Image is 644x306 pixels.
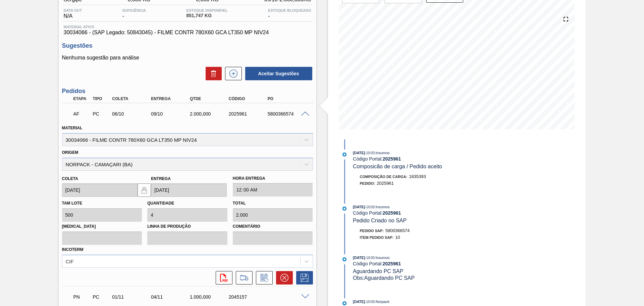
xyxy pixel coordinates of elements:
div: Código Portal: [353,210,512,216]
span: : Insumos [375,256,390,260]
div: Informar alteração no pedido [253,271,273,285]
div: 2.000,000 [188,111,232,117]
span: Composicão de carga / Pedido aceito [353,164,442,169]
span: Pedido SAP: [360,229,384,233]
div: CIF [66,258,74,264]
span: - 10:03 [365,300,375,304]
div: N/A [62,8,84,19]
div: Entrega [149,96,193,101]
div: Coleta [110,96,154,101]
span: 10 [395,235,400,240]
div: Abrir arquivo PDF [212,271,232,285]
p: PN [73,294,90,300]
label: [MEDICAL_DATA] [62,222,142,231]
div: 09/10/2025 [149,111,193,117]
div: Tipo [91,96,111,101]
span: Aguardando PC SAP [353,268,403,274]
span: Obs: Aguardando PC SAP [353,275,415,281]
span: : Insumos [375,205,390,209]
span: Estoque Bloqueado [268,8,311,12]
span: Pedido : [360,181,375,185]
img: atual [342,257,346,261]
h3: Sugestões [62,42,313,49]
span: 2025961 [377,181,394,186]
img: locked [140,186,148,194]
strong: 2025961 [383,210,401,216]
span: Estoque Disponível [186,8,228,12]
div: Pedido em Negociação [72,290,92,304]
span: - 10:03 [365,205,375,209]
div: Aguardando Faturamento [72,106,92,121]
span: 30034066 - (SAP Legado: 50843045) - FILME CONTR 780X60 GCA LT350 MP NIV24 [64,30,311,36]
label: Quantidade [147,201,174,206]
span: - 10:03 [365,256,375,260]
div: PO [266,96,310,101]
input: dd/mm/yyyy [62,183,138,197]
input: dd/mm/yyyy [151,183,227,197]
p: Nenhuma sugestão para análise [62,55,313,61]
span: Data out [64,8,82,12]
label: Comentário [233,222,313,231]
span: 1835393 [409,174,426,179]
img: atual [342,207,346,211]
div: Salvar Pedido [293,271,313,285]
label: Material [62,126,83,130]
label: Linha de Produção [147,222,227,231]
img: atual [342,301,346,305]
div: 06/10/2025 [110,111,154,117]
span: - 10:03 [365,151,375,155]
label: Entrega [151,176,171,181]
span: 851,747 KG [186,13,228,18]
div: Código [227,96,271,101]
div: 1.000,000 [188,294,232,300]
span: Item pedido SAP: [360,235,394,239]
span: [DATE] [353,205,365,209]
div: Ir para Composição de Carga [232,271,253,285]
label: Tam lote [62,201,82,206]
div: - [121,8,148,19]
div: Cancelar pedido [273,271,293,285]
div: - [266,8,313,19]
div: 2045157 [227,294,271,300]
p: AF [73,111,90,117]
div: 01/11/2025 [110,294,154,300]
div: 5800366574 [266,111,310,117]
label: Incoterm [62,247,84,252]
h3: Pedidos [62,88,313,95]
div: Excluir Sugestões [202,67,222,80]
div: 2025961 [227,111,271,117]
span: Material ativo [64,25,311,29]
strong: 2025961 [383,261,401,266]
button: locked [138,183,151,197]
div: 04/11/2025 [149,294,193,300]
span: Pedido Criado no SAP [353,218,407,223]
div: Código Portal: [353,156,512,162]
img: atual [342,152,346,157]
label: Coleta [62,176,78,181]
span: [DATE] [353,300,365,304]
div: Qtde [188,96,232,101]
span: Suficiência [122,8,146,12]
div: Pedido de Compra [91,111,111,117]
div: Etapa [72,96,92,101]
div: Nova sugestão [222,67,242,80]
span: Composição de Carga : [360,175,408,179]
label: Hora Entrega [233,174,313,183]
span: [DATE] [353,256,365,260]
span: [DATE] [353,151,365,155]
label: Total [233,201,246,206]
div: Aceitar Sugestões [242,66,313,81]
label: Origem [62,150,78,155]
strong: 2025961 [383,156,401,162]
span: 5800366574 [385,228,410,233]
div: Código Portal: [353,261,512,266]
span: : Norpack [375,300,389,304]
button: Aceitar Sugestões [245,67,312,80]
span: : Insumos [375,151,390,155]
div: Pedido de Compra [91,294,111,300]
